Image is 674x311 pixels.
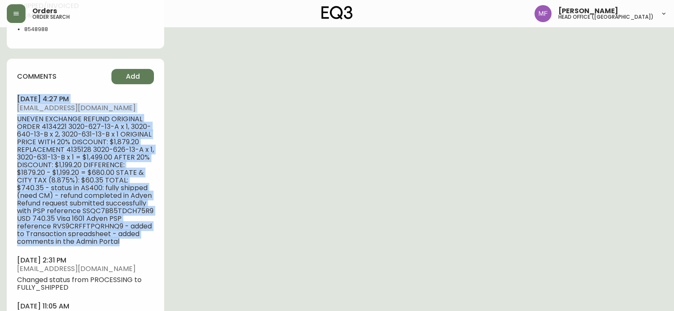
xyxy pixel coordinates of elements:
span: [EMAIL_ADDRESS][DOMAIN_NAME] [17,265,154,273]
span: Add [126,72,140,81]
img: logo [321,6,353,20]
img: 91cf6c4ea787f0dec862db02e33d59b3 [535,5,552,22]
span: UNEVEN EXCHANGE REFUND ORIGINAL ORDER 4134221 3020-627-13-A x 1, 3020-640-13-B x 2, 3020-631-13-B... [17,115,154,245]
button: Add [111,69,154,84]
h4: [DATE] 2:31 pm [17,256,154,265]
h4: comments [17,72,57,81]
h4: [DATE] 4:27 pm [17,94,154,104]
h5: head office ([GEOGRAPHIC_DATA]) [558,14,654,20]
span: Changed status from PROCESSING to FULLY_SHIPPED [17,276,154,291]
span: [EMAIL_ADDRESS][DOMAIN_NAME] [17,104,154,112]
li: 8548988 [24,26,80,33]
span: [PERSON_NAME] [558,8,618,14]
h4: [DATE] 11:05 am [17,302,154,311]
h5: order search [32,14,70,20]
span: Orders [32,8,57,14]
